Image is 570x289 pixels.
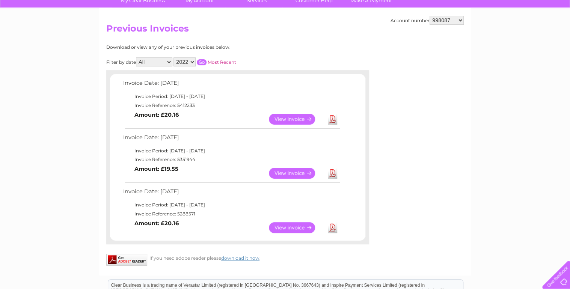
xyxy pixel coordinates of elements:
div: Download or view any of your previous invoices below. [106,45,303,50]
b: Amount: £19.55 [134,166,178,172]
a: Water [438,32,452,38]
a: Contact [520,32,538,38]
td: Invoice Reference: 5288571 [121,209,341,218]
a: Blog [505,32,516,38]
a: Most Recent [208,59,236,65]
a: Download [328,222,337,233]
td: Invoice Reference: 5412233 [121,101,341,110]
a: 0333 014 3131 [428,4,480,13]
h2: Previous Invoices [106,23,464,38]
td: Invoice Reference: 5351944 [121,155,341,164]
img: logo.png [20,20,58,42]
a: Download [328,168,337,179]
div: Clear Business is a trading name of Verastar Limited (registered in [GEOGRAPHIC_DATA] No. 3667643... [108,4,463,36]
div: Filter by date [106,57,303,66]
a: View [269,168,324,179]
a: Energy [457,32,473,38]
b: Amount: £20.16 [134,220,179,227]
td: Invoice Period: [DATE] - [DATE] [121,92,341,101]
td: Invoice Date: [DATE] [121,78,341,92]
div: If you need adobe reader please . [106,254,369,261]
td: Invoice Date: [DATE] [121,187,341,200]
div: Account number [391,16,464,25]
td: Invoice Period: [DATE] - [DATE] [121,146,341,155]
td: Invoice Period: [DATE] - [DATE] [121,200,341,209]
a: download it now [221,255,259,261]
td: Invoice Date: [DATE] [121,132,341,146]
a: Log out [545,32,563,38]
a: Download [328,114,337,125]
a: Telecoms [478,32,500,38]
a: View [269,114,324,125]
b: Amount: £20.16 [134,111,179,118]
a: View [269,222,324,233]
